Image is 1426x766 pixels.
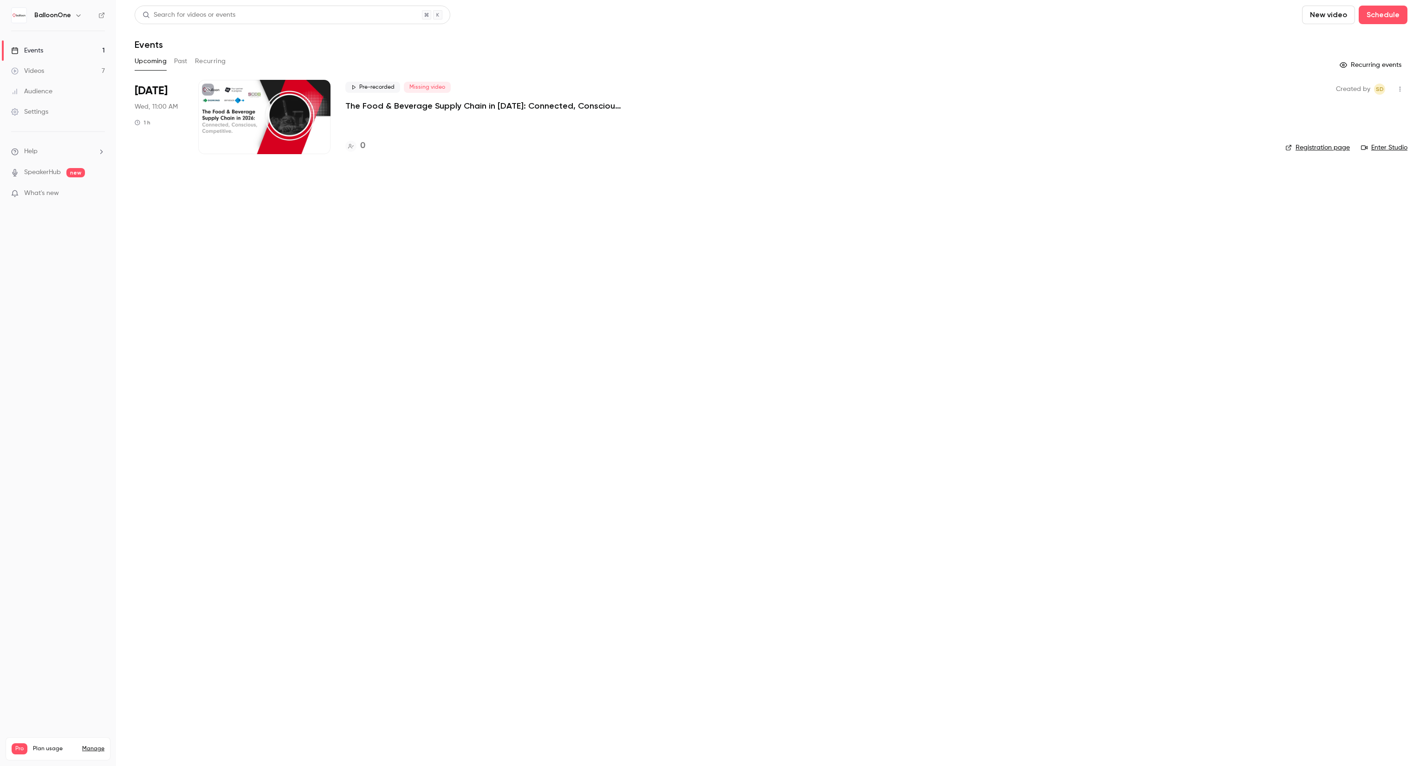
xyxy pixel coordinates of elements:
li: help-dropdown-opener [11,147,105,156]
button: Recurring [195,54,226,69]
span: Pro [12,743,27,754]
div: Events [11,46,43,55]
span: SD [1376,84,1384,95]
span: What's new [24,188,59,198]
button: Schedule [1359,6,1407,24]
div: 1 h [135,119,150,126]
span: new [66,168,85,177]
div: Settings [11,107,48,117]
span: Pre-recorded [345,82,400,93]
h4: 0 [360,140,365,152]
button: Past [174,54,188,69]
div: Videos [11,66,44,76]
span: Help [24,147,38,156]
span: Created by [1336,84,1370,95]
a: Enter Studio [1361,143,1407,152]
div: Search for videos or events [143,10,235,20]
span: Missing video [404,82,451,93]
span: [DATE] [135,84,168,98]
h1: Events [135,39,163,50]
a: 0 [345,140,365,152]
button: Upcoming [135,54,167,69]
div: Oct 29 Wed, 11:00 AM (Europe/London) [135,80,183,154]
a: The Food & Beverage Supply Chain in [DATE]: Connected, Conscious, Competitive. [345,100,624,111]
h6: BalloonOne [34,11,71,20]
a: Manage [82,745,104,753]
div: Audience [11,87,52,96]
span: Sitara Duggal [1374,84,1385,95]
a: SpeakerHub [24,168,61,177]
button: Recurring events [1335,58,1407,72]
img: BalloonOne [12,8,26,23]
span: Wed, 11:00 AM [135,102,178,111]
a: Registration page [1285,143,1350,152]
iframe: Noticeable Trigger [94,189,105,198]
button: New video [1302,6,1355,24]
span: Plan usage [33,745,77,753]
